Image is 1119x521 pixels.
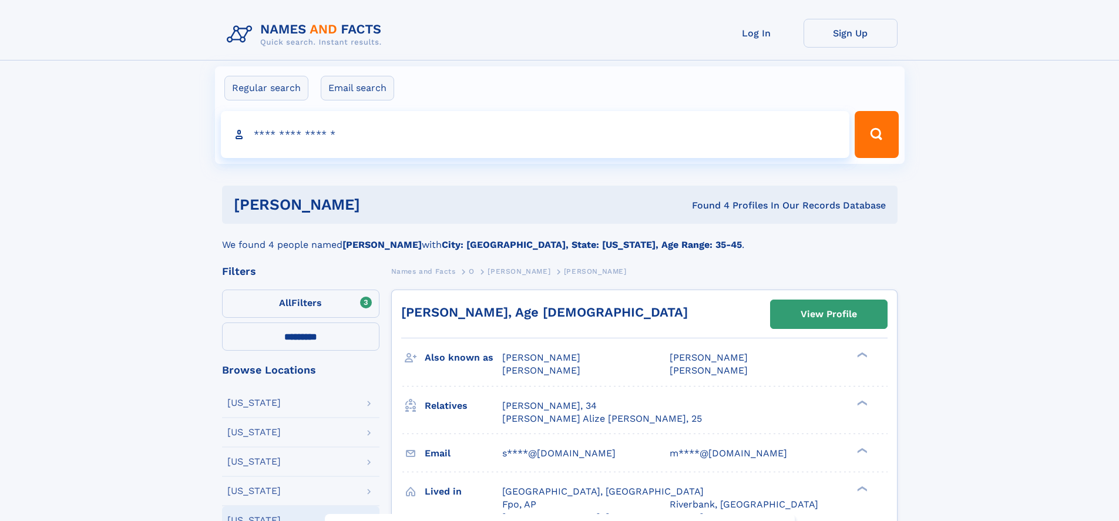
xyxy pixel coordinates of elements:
[425,443,502,463] h3: Email
[342,239,422,250] b: [PERSON_NAME]
[670,365,748,376] span: [PERSON_NAME]
[854,485,868,492] div: ❯
[502,399,597,412] a: [PERSON_NAME], 34
[670,352,748,363] span: [PERSON_NAME]
[502,352,580,363] span: [PERSON_NAME]
[227,457,281,466] div: [US_STATE]
[222,365,379,375] div: Browse Locations
[502,365,580,376] span: [PERSON_NAME]
[321,76,394,100] label: Email search
[442,239,742,250] b: City: [GEOGRAPHIC_DATA], State: [US_STATE], Age Range: 35-45
[854,446,868,454] div: ❯
[222,224,898,252] div: We found 4 people named with .
[279,297,291,308] span: All
[710,19,804,48] a: Log In
[401,305,688,320] a: [PERSON_NAME], Age [DEMOGRAPHIC_DATA]
[224,76,308,100] label: Regular search
[222,19,391,51] img: Logo Names and Facts
[227,428,281,437] div: [US_STATE]
[425,396,502,416] h3: Relatives
[222,266,379,277] div: Filters
[502,412,702,425] a: [PERSON_NAME] Alize [PERSON_NAME], 25
[564,267,627,275] span: [PERSON_NAME]
[222,290,379,318] label: Filters
[425,348,502,368] h3: Also known as
[526,199,886,212] div: Found 4 Profiles In Our Records Database
[801,301,857,328] div: View Profile
[391,264,456,278] a: Names and Facts
[488,264,550,278] a: [PERSON_NAME]
[670,499,818,510] span: Riverbank, [GEOGRAPHIC_DATA]
[502,486,704,497] span: [GEOGRAPHIC_DATA], [GEOGRAPHIC_DATA]
[227,398,281,408] div: [US_STATE]
[854,351,868,359] div: ❯
[488,267,550,275] span: [PERSON_NAME]
[854,399,868,406] div: ❯
[469,264,475,278] a: O
[234,197,526,212] h1: [PERSON_NAME]
[804,19,898,48] a: Sign Up
[425,482,502,502] h3: Lived in
[855,111,898,158] button: Search Button
[221,111,850,158] input: search input
[227,486,281,496] div: [US_STATE]
[771,300,887,328] a: View Profile
[502,499,536,510] span: Fpo, AP
[469,267,475,275] span: O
